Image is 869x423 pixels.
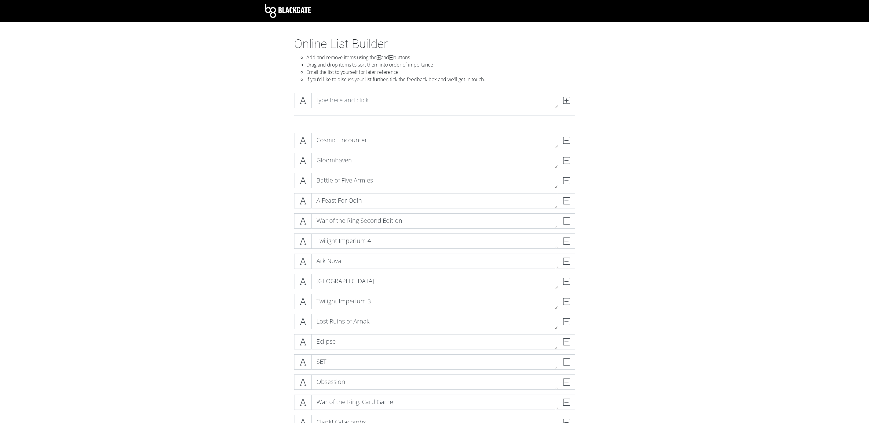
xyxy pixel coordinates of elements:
li: Add and remove items using the and buttons [306,54,575,61]
li: Drag and drop items to sort them into order of importance [306,61,575,68]
li: Email the list to yourself for later reference [306,68,575,76]
img: Blackgate [265,4,311,18]
li: If you'd like to discuss your list further, tick the feedback box and we'll get in touch. [306,76,575,83]
h1: Online List Builder [294,37,575,51]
